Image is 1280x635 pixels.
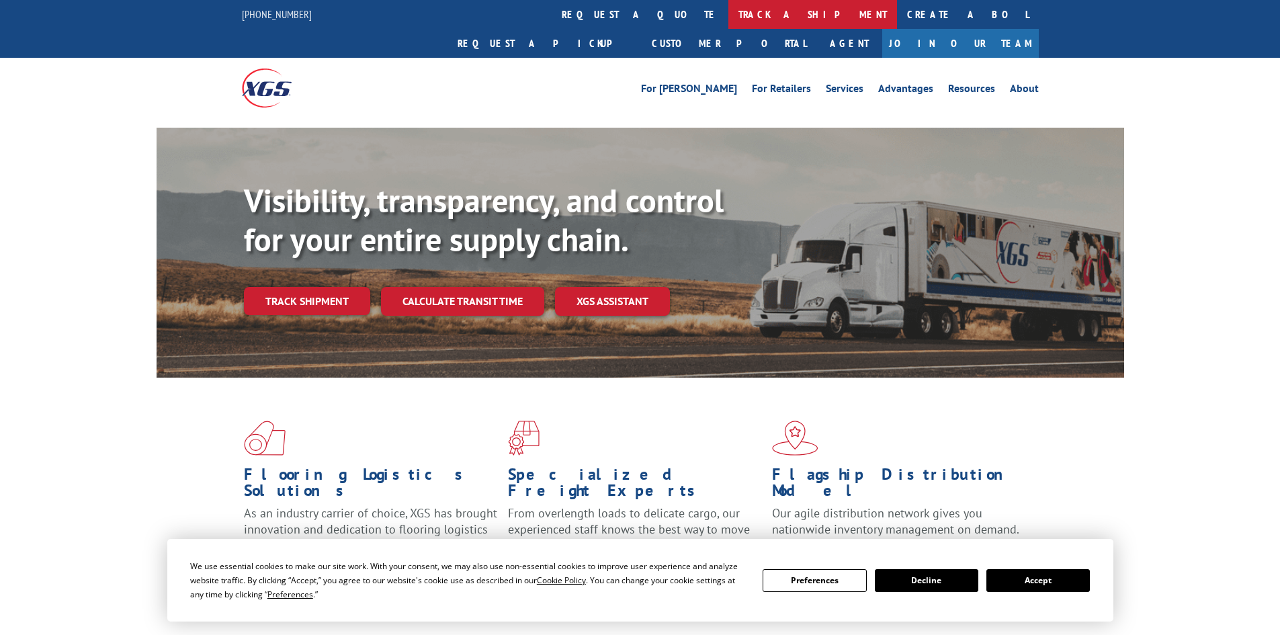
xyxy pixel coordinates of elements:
a: Track shipment [244,287,370,315]
span: Our agile distribution network gives you nationwide inventory management on demand. [772,505,1019,537]
a: Calculate transit time [381,287,544,316]
button: Accept [986,569,1090,592]
a: Services [826,83,863,98]
span: Preferences [267,589,313,600]
a: For Retailers [752,83,811,98]
a: XGS ASSISTANT [555,287,670,316]
button: Decline [875,569,978,592]
span: As an industry carrier of choice, XGS has brought innovation and dedication to flooring logistics... [244,505,497,553]
div: We use essential cookies to make our site work. With your consent, we may also use non-essential ... [190,559,746,601]
span: Cookie Policy [537,575,586,586]
h1: Flagship Distribution Model [772,466,1026,505]
a: About [1010,83,1039,98]
button: Preferences [763,569,866,592]
img: xgs-icon-flagship-distribution-model-red [772,421,818,456]
a: Advantages [878,83,933,98]
a: Resources [948,83,995,98]
h1: Specialized Freight Experts [508,466,762,505]
a: [PHONE_NUMBER] [242,7,312,21]
b: Visibility, transparency, and control for your entire supply chain. [244,179,724,260]
p: From overlength loads to delicate cargo, our experienced staff knows the best way to move your fr... [508,505,762,565]
h1: Flooring Logistics Solutions [244,466,498,505]
a: Agent [816,29,882,58]
a: Customer Portal [642,29,816,58]
div: Cookie Consent Prompt [167,539,1113,622]
a: Join Our Team [882,29,1039,58]
a: For [PERSON_NAME] [641,83,737,98]
a: Request a pickup [447,29,642,58]
img: xgs-icon-focused-on-flooring-red [508,421,540,456]
img: xgs-icon-total-supply-chain-intelligence-red [244,421,286,456]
